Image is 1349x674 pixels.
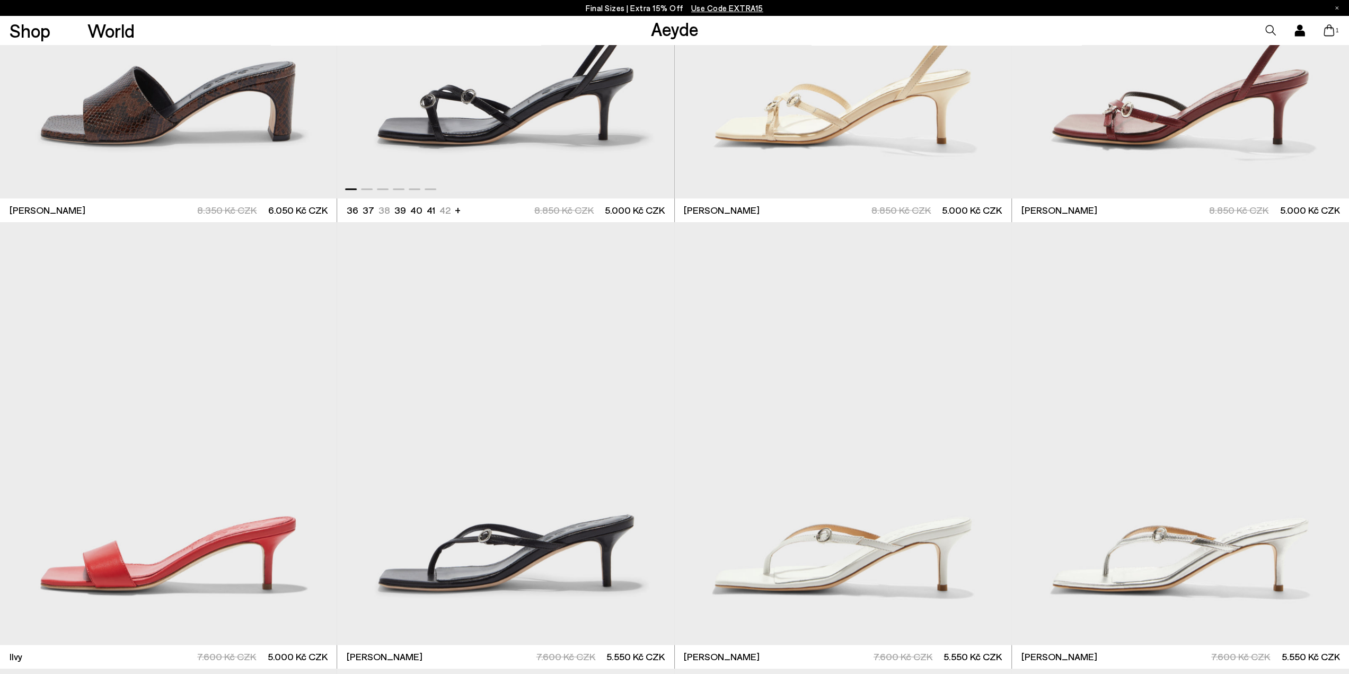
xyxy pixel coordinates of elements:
[1334,28,1339,33] span: 1
[1021,204,1097,217] span: [PERSON_NAME]
[1012,222,1349,645] img: Leigh Leather Toe-Post Sandals
[10,21,50,40] a: Shop
[1281,651,1339,662] span: 5.550 Kč CZK
[268,204,328,216] span: 6.050 Kč CZK
[347,204,358,217] li: 36
[1209,204,1268,216] span: 8.850 Kč CZK
[1012,645,1349,669] a: [PERSON_NAME] 7.600 Kč CZK 5.550 Kč CZK
[606,651,665,662] span: 5.550 Kč CZK
[455,203,461,217] li: +
[337,645,674,669] a: [PERSON_NAME] 7.600 Kč CZK 5.550 Kč CZK
[684,204,760,217] span: [PERSON_NAME]
[394,204,406,217] li: 39
[10,204,85,217] span: [PERSON_NAME]
[1280,204,1339,216] span: 5.000 Kč CZK
[410,204,422,217] li: 40
[337,222,674,645] img: Leigh Leather Toe-Post Sandals
[874,651,932,662] span: 7.600 Kč CZK
[586,2,763,15] p: Final Sizes | Extra 15% Off
[1021,650,1097,663] span: [PERSON_NAME]
[675,198,1011,222] a: [PERSON_NAME] 8.850 Kč CZK 5.000 Kč CZK
[536,651,595,662] span: 7.600 Kč CZK
[650,17,698,40] a: Aeyde
[268,651,328,662] span: 5.000 Kč CZK
[944,651,1002,662] span: 5.550 Kč CZK
[87,21,135,40] a: World
[363,204,374,217] li: 37
[1324,24,1334,36] a: 1
[675,645,1011,669] a: [PERSON_NAME] 7.600 Kč CZK 5.550 Kč CZK
[675,222,1011,645] img: Leigh Leather Toe-Post Sandals
[337,198,674,222] a: 36 37 38 39 40 41 42 + 8.850 Kč CZK 5.000 Kč CZK
[347,204,447,217] ul: variant
[10,650,22,663] span: Ilvy
[871,204,931,216] span: 8.850 Kč CZK
[684,650,760,663] span: [PERSON_NAME]
[197,204,257,216] span: 8.350 Kč CZK
[1211,651,1270,662] span: 7.600 Kč CZK
[427,204,435,217] li: 41
[347,650,422,663] span: [PERSON_NAME]
[605,204,665,216] span: 5.000 Kč CZK
[197,651,256,662] span: 7.600 Kč CZK
[942,204,1002,216] span: 5.000 Kč CZK
[534,204,593,216] span: 8.850 Kč CZK
[1012,198,1349,222] a: [PERSON_NAME] 8.850 Kč CZK 5.000 Kč CZK
[691,3,763,13] span: Navigate to /collections/ss25-final-sizes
